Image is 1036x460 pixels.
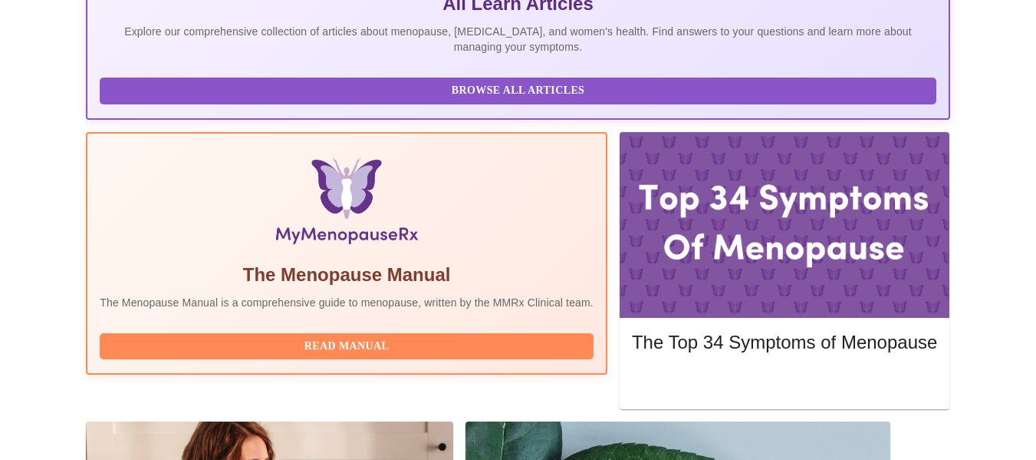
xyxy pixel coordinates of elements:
[100,263,594,287] h5: The Menopause Manual
[178,158,515,250] img: Menopause Manual
[100,339,597,352] a: Read Manual
[100,333,594,360] button: Read Manual
[100,83,940,96] a: Browse All Articles
[632,374,941,387] a: Read More
[647,372,922,392] span: Read More
[100,78,936,104] button: Browse All Articles
[115,81,921,101] span: Browse All Articles
[115,337,578,356] span: Read Manual
[100,24,936,55] p: Explore our comprehensive collection of articles about menopause, [MEDICAL_DATA], and women's hea...
[100,295,594,310] p: The Menopause Manual is a comprehensive guide to menopause, written by the MMRx Clinical team.
[632,369,937,395] button: Read More
[632,330,937,355] h5: The Top 34 Symptoms of Menopause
